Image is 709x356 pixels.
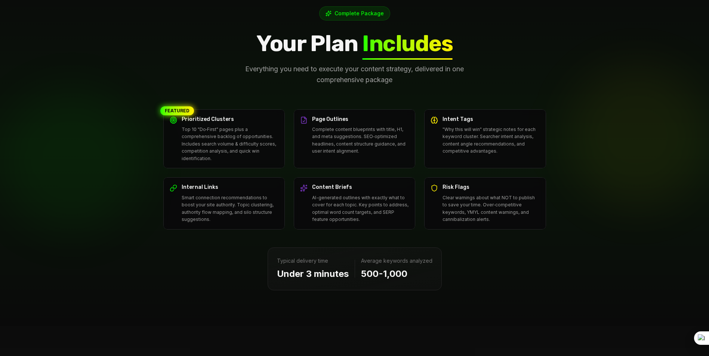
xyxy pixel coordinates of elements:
[312,184,409,191] h3: Content Briefs
[277,266,349,281] p: Under 3 minutes
[443,126,539,155] p: "Why this will win" strategic notes for each keyword cluster. Searcher intent analysis, content a...
[229,63,480,85] p: Everything you need to execute your content strategy, delivered in one comprehensive package
[182,184,278,191] h3: Internal Links
[182,194,278,223] p: Smart connection recommendations to boost your site authority. Topic clustering, authority flow m...
[312,126,409,155] p: Complete content blueprints with title, H1, and meta suggestions. SEO‑optimized headlines, conten...
[182,116,278,123] h3: Prioritized Clusters
[361,257,432,265] p: Average keywords analyzed
[361,266,432,281] p: 500-1,000
[312,194,409,223] p: AI-generated outlines with exactly what to cover for each topic. Key points to address, optimal w...
[160,106,194,115] div: FEATURED
[182,126,278,162] p: Top 10 "Do‑First" pages plus a comprehensive backlog of opportunities. Includes search volume & d...
[163,29,546,57] h2: Your Plan
[362,30,453,57] span: Includes
[443,116,539,123] h3: Intent Tags
[277,257,349,265] p: Typical delivery time
[335,10,384,17] span: Complete Package
[312,116,409,123] h3: Page Outlines
[443,184,539,191] h3: Risk Flags
[443,194,539,223] p: Clear warnings about what NOT to publish to save your time. Over‑competitive keywords, YMYL conte...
